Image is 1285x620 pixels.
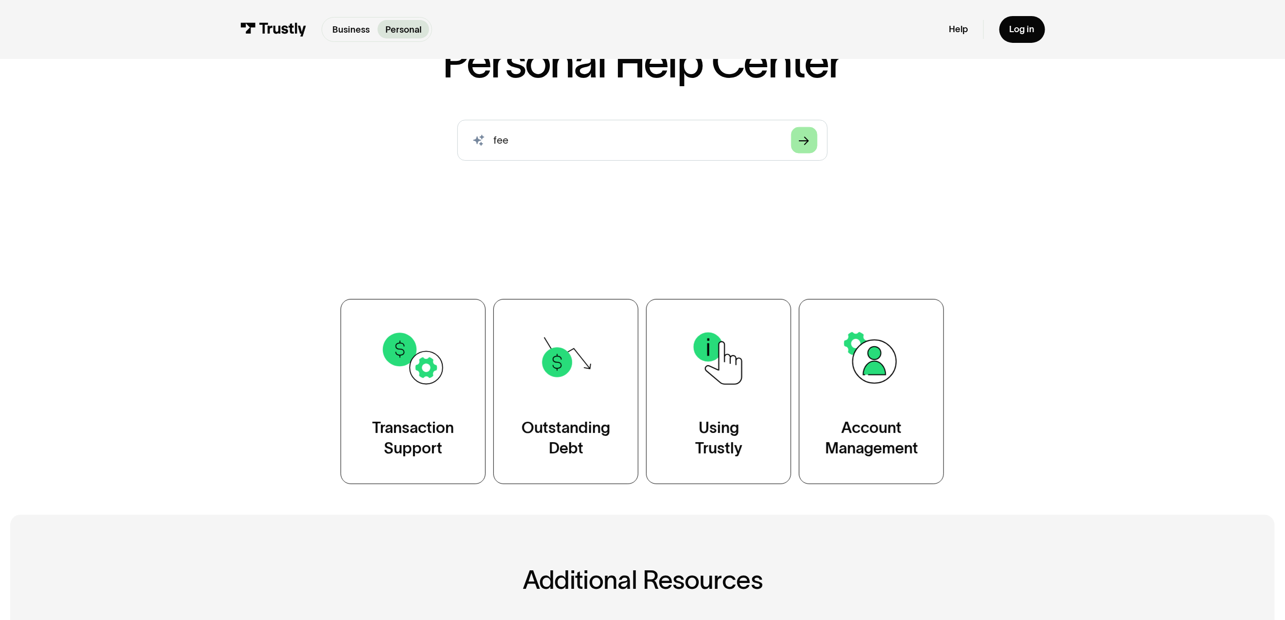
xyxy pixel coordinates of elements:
a: UsingTrustly [646,299,791,484]
h1: Personal Help Center [442,39,843,84]
p: Business [332,23,370,37]
a: Log in [999,16,1045,43]
img: Trustly Logo [240,22,307,37]
div: Log in [1010,23,1035,35]
a: OutstandingDebt [493,299,638,484]
a: Business [325,20,378,38]
a: AccountManagement [799,299,944,484]
div: Using Trustly [695,417,742,458]
p: Personal [385,23,421,37]
a: Help [949,23,968,35]
div: Outstanding Debt [522,417,610,458]
div: Account Management [825,417,918,458]
div: Transaction Support [372,417,454,458]
a: Personal [378,20,429,38]
input: search [457,120,828,161]
form: Search [457,120,828,161]
h2: Additional Resources [272,566,1013,594]
a: TransactionSupport [341,299,486,484]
